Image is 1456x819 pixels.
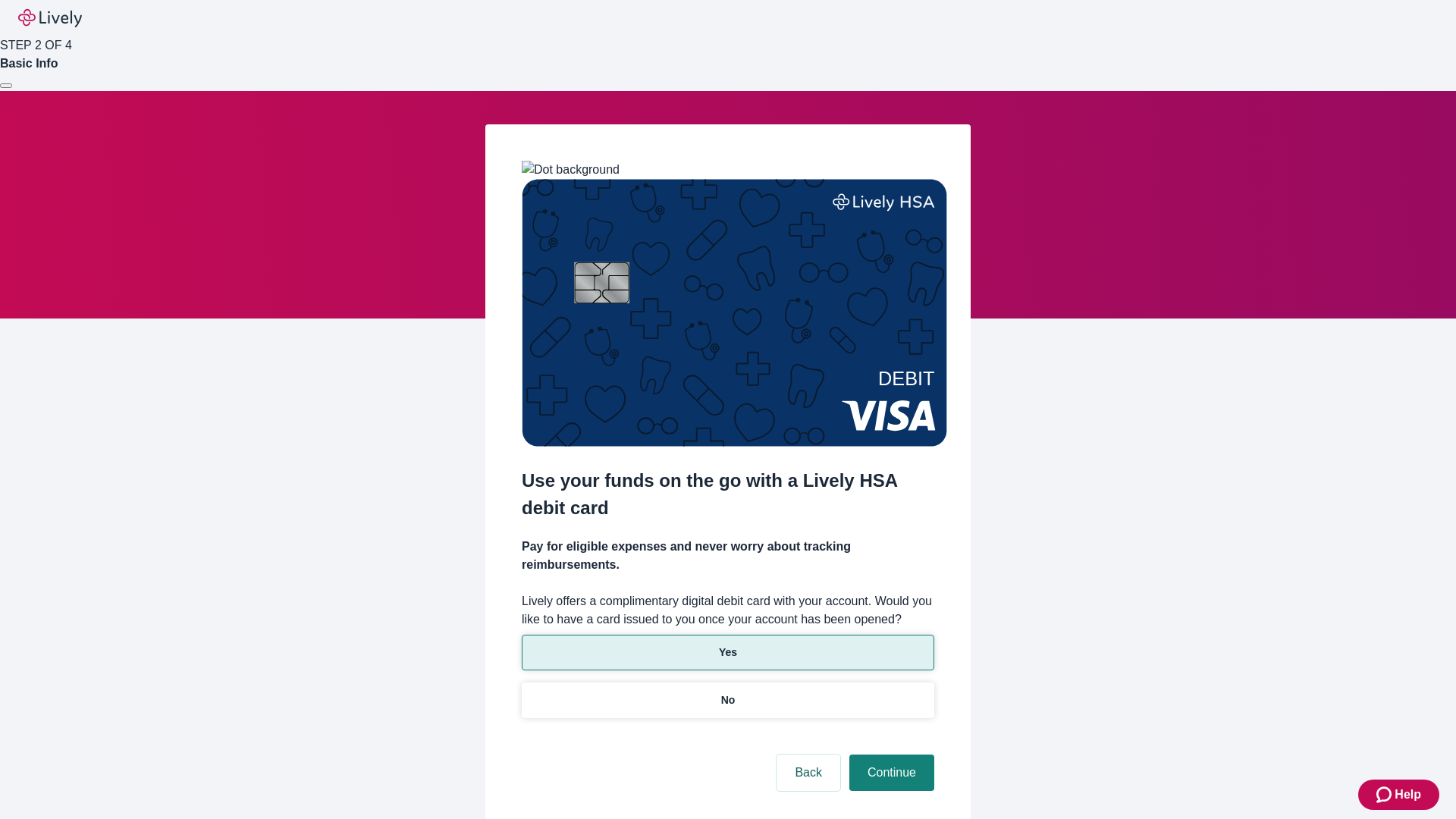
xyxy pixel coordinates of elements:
[522,179,947,447] img: Debit card
[522,635,934,670] button: Yes
[18,9,82,27] img: Lively
[1395,786,1421,804] span: Help
[1376,786,1395,804] svg: Zendesk support icon
[522,592,934,629] label: Lively offers a complimentary digital debit card with your account. Would you like to have a card...
[522,538,934,574] h4: Pay for eligible expenses and never worry about tracking reimbursements.
[1358,780,1439,810] button: Zendesk support iconHelp
[721,692,736,708] p: No
[719,645,737,661] p: Yes
[522,161,620,179] img: Dot background
[849,755,934,791] button: Continue
[522,467,934,522] h2: Use your funds on the go with a Lively HSA debit card
[522,682,934,718] button: No
[777,755,840,791] button: Back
